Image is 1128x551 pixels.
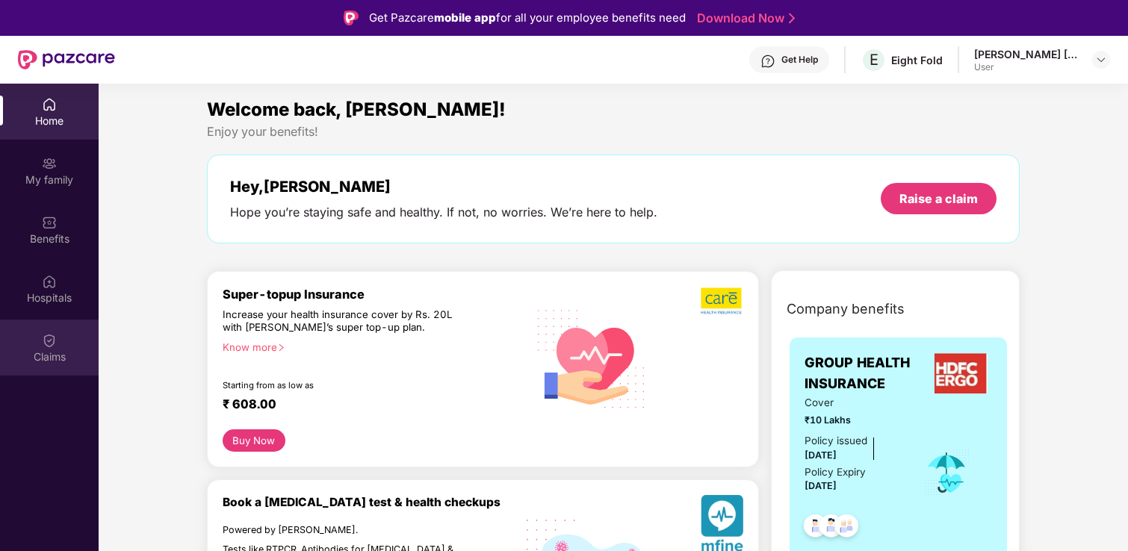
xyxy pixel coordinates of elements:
span: GROUP HEALTH INSURANCE [805,352,930,395]
span: [DATE] [805,480,837,491]
div: Hope you’re staying safe and healthy. If not, no worries. We’re here to help. [230,205,657,220]
img: svg+xml;base64,PHN2ZyBpZD0iQ2xhaW0iIHhtbG5zPSJodHRwOi8vd3d3LnczLm9yZy8yMDAwL3N2ZyIgd2lkdGg9IjIwIi... [42,333,57,348]
div: Get Pazcare for all your employee benefits need [369,9,686,27]
div: Hey, [PERSON_NAME] [230,178,657,196]
span: ₹10 Lakhs [805,413,902,428]
div: Increase your health insurance cover by Rs. 20L with [PERSON_NAME]’s super top-up plan. [223,308,462,334]
img: Logo [344,10,359,25]
img: insurerLogo [935,353,988,393]
img: svg+xml;base64,PHN2ZyB3aWR0aD0iMjAiIGhlaWdodD0iMjAiIHZpZXdCb3g9IjAgMCAyMCAyMCIgZmlsbD0ibm9uZSIgeG... [42,156,57,171]
img: svg+xml;base64,PHN2ZyBpZD0iSG9tZSIgeG1sbnM9Imh0dHA6Ly93d3cudzMub3JnLzIwMDAvc3ZnIiB3aWR0aD0iMjAiIG... [42,97,57,112]
img: svg+xml;base64,PHN2ZyBpZD0iSG9zcGl0YWxzIiB4bWxucz0iaHR0cDovL3d3dy53My5vcmcvMjAwMC9zdmciIHdpZHRoPS... [42,274,57,289]
img: svg+xml;base64,PHN2ZyB4bWxucz0iaHR0cDovL3d3dy53My5vcmcvMjAwMC9zdmciIHdpZHRoPSI0OC45NDMiIGhlaWdodD... [828,510,865,547]
img: svg+xml;base64,PHN2ZyB4bWxucz0iaHR0cDovL3d3dy53My5vcmcvMjAwMC9zdmciIHdpZHRoPSI0OC45NDMiIGhlaWdodD... [797,510,834,547]
div: Powered by [PERSON_NAME]. [223,524,462,537]
div: Policy issued [805,433,867,449]
div: Policy Expiry [805,464,866,480]
div: ₹ 608.00 [223,396,512,414]
span: Welcome back, [PERSON_NAME]! [207,99,506,120]
div: Raise a claim [899,190,978,207]
strong: mobile app [434,10,496,25]
button: Buy Now [223,429,285,452]
span: [DATE] [805,449,837,461]
div: Book a [MEDICAL_DATA] test & health checkups [223,495,527,509]
span: E [870,51,878,69]
div: User [974,61,1079,73]
img: New Pazcare Logo [18,50,115,69]
span: Company benefits [787,299,905,320]
div: Know more [223,341,518,352]
div: Super-topup Insurance [223,287,527,302]
div: [PERSON_NAME] [PERSON_NAME] [974,47,1079,61]
img: svg+xml;base64,PHN2ZyBpZD0iQmVuZWZpdHMiIHhtbG5zPSJodHRwOi8vd3d3LnczLm9yZy8yMDAwL3N2ZyIgd2lkdGg9Ij... [42,215,57,230]
img: Stroke [789,10,795,26]
img: svg+xml;base64,PHN2ZyBpZD0iSGVscC0zMngzMiIgeG1sbnM9Imh0dHA6Ly93d3cudzMub3JnLzIwMDAvc3ZnIiB3aWR0aD... [760,54,775,69]
img: icon [923,448,971,497]
img: svg+xml;base64,PHN2ZyBpZD0iRHJvcGRvd24tMzJ4MzIiIHhtbG5zPSJodHRwOi8vd3d3LnczLm9yZy8yMDAwL3N2ZyIgd2... [1095,54,1107,66]
a: Download Now [697,10,790,26]
div: Get Help [781,54,818,66]
img: svg+xml;base64,PHN2ZyB4bWxucz0iaHR0cDovL3d3dy53My5vcmcvMjAwMC9zdmciIHdpZHRoPSI0OC45NDMiIGhlaWdodD... [813,510,849,547]
img: b5dec4f62d2307b9de63beb79f102df3.png [701,287,743,315]
span: Cover [805,395,902,411]
div: Enjoy your benefits! [207,124,1020,140]
img: svg+xml;base64,PHN2ZyB4bWxucz0iaHR0cDovL3d3dy53My5vcmcvMjAwMC9zdmciIHhtbG5zOnhsaW5rPSJodHRwOi8vd3... [527,292,657,424]
div: Eight Fold [891,53,943,67]
div: Starting from as low as [223,380,463,390]
span: right [277,343,285,352]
